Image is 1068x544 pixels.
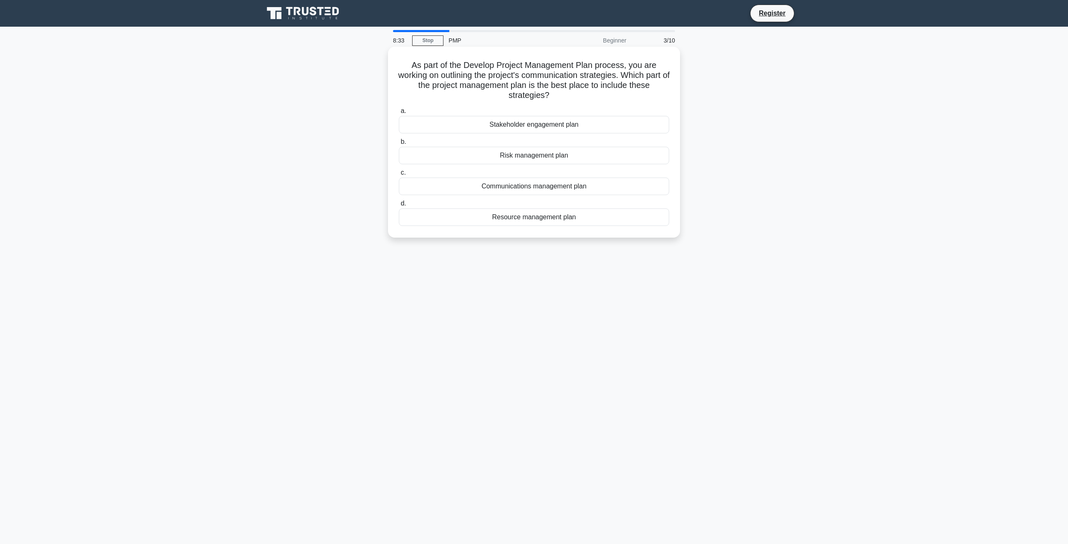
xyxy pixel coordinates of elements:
[399,208,669,226] div: Resource management plan
[400,138,406,145] span: b.
[754,8,791,18] a: Register
[412,35,443,46] a: Stop
[388,32,412,49] div: 8:33
[400,200,406,207] span: d.
[558,32,631,49] div: Beginner
[398,60,670,101] h5: As part of the Develop Project Management Plan process, you are working on outlining the project'...
[399,116,669,133] div: Stakeholder engagement plan
[400,169,406,176] span: c.
[399,147,669,164] div: Risk management plan
[443,32,558,49] div: PMP
[400,107,406,114] span: a.
[399,178,669,195] div: Communications management plan
[631,32,680,49] div: 3/10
